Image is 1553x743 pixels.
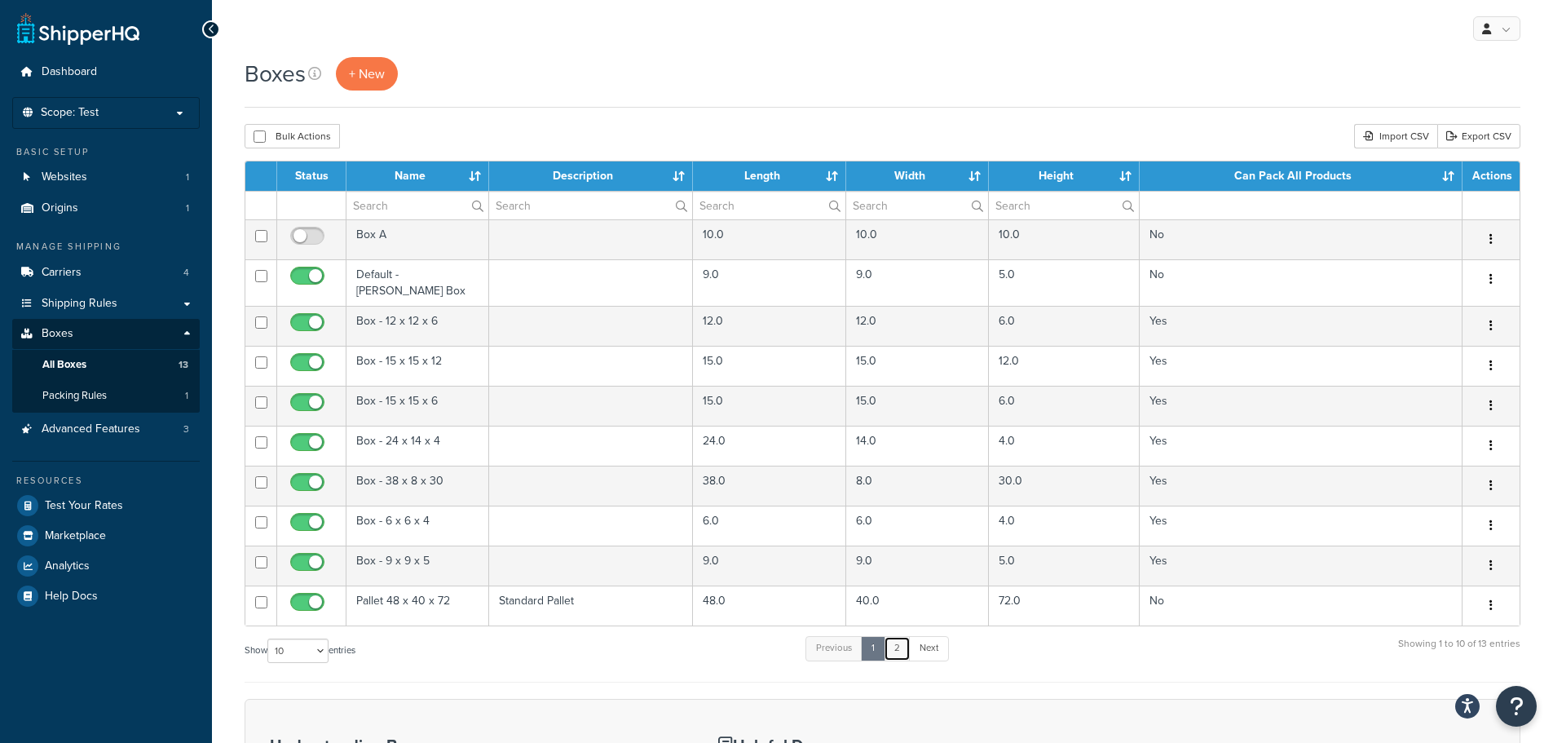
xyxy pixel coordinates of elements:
[12,582,200,611] a: Help Docs
[12,289,200,319] a: Shipping Rules
[12,319,200,412] li: Boxes
[693,466,846,506] td: 38.0
[693,346,846,386] td: 15.0
[861,636,885,661] a: 1
[989,546,1140,586] td: 5.0
[989,506,1140,546] td: 4.0
[42,266,82,280] span: Carriers
[245,639,355,663] label: Show entries
[45,529,106,543] span: Marketplace
[42,201,78,215] span: Origins
[693,506,846,546] td: 6.0
[12,258,200,288] li: Carriers
[989,306,1140,346] td: 6.0
[346,192,488,219] input: Search
[1140,546,1463,586] td: Yes
[846,426,989,466] td: 14.0
[12,193,200,223] a: Origins 1
[693,306,846,346] td: 12.0
[693,586,846,626] td: 48.0
[846,306,989,346] td: 12.0
[346,346,489,386] td: Box - 15 x 15 x 12
[346,426,489,466] td: Box - 24 x 14 x 4
[909,636,949,661] a: Next
[12,350,200,380] li: All Boxes
[489,161,694,191] th: Description : activate to sort column ascending
[346,219,489,259] td: Box A
[12,491,200,520] a: Test Your Rates
[45,590,98,604] span: Help Docs
[693,259,846,306] td: 9.0
[693,192,845,219] input: Search
[12,521,200,551] a: Marketplace
[346,466,489,506] td: Box - 38 x 8 x 30
[1398,635,1520,670] div: Showing 1 to 10 of 13 entries
[846,586,989,626] td: 40.0
[42,358,86,372] span: All Boxes
[349,64,385,83] span: + New
[42,170,87,184] span: Websites
[12,240,200,254] div: Manage Shipping
[42,65,97,79] span: Dashboard
[846,161,989,191] th: Width : activate to sort column ascending
[489,586,694,626] td: Standard Pallet
[245,58,306,90] h1: Boxes
[989,192,1139,219] input: Search
[1140,259,1463,306] td: No
[45,559,90,573] span: Analytics
[267,639,329,663] select: Showentries
[846,192,988,219] input: Search
[12,145,200,159] div: Basic Setup
[245,124,340,148] button: Bulk Actions
[989,426,1140,466] td: 4.0
[346,259,489,306] td: Default - [PERSON_NAME] Box
[846,546,989,586] td: 9.0
[846,346,989,386] td: 15.0
[1437,124,1520,148] a: Export CSV
[1140,161,1463,191] th: Can Pack All Products : activate to sort column ascending
[693,426,846,466] td: 24.0
[12,551,200,581] a: Analytics
[846,259,989,306] td: 9.0
[179,358,188,372] span: 13
[12,414,200,444] a: Advanced Features 3
[989,386,1140,426] td: 6.0
[12,258,200,288] a: Carriers 4
[186,170,189,184] span: 1
[185,389,188,403] span: 1
[17,12,139,45] a: ShipperHQ Home
[277,161,346,191] th: Status
[42,297,117,311] span: Shipping Rules
[346,546,489,586] td: Box - 9 x 9 x 5
[805,636,863,661] a: Previous
[41,106,99,120] span: Scope: Test
[42,389,107,403] span: Packing Rules
[1140,426,1463,466] td: Yes
[346,161,489,191] th: Name : activate to sort column ascending
[12,162,200,192] a: Websites 1
[693,219,846,259] td: 10.0
[12,381,200,411] li: Packing Rules
[1140,346,1463,386] td: Yes
[884,636,911,661] a: 2
[183,422,189,436] span: 3
[489,192,693,219] input: Search
[336,57,398,91] a: + New
[989,466,1140,506] td: 30.0
[12,474,200,488] div: Resources
[1463,161,1520,191] th: Actions
[1140,466,1463,506] td: Yes
[989,346,1140,386] td: 12.0
[1140,586,1463,626] td: No
[989,161,1140,191] th: Height : activate to sort column ascending
[989,259,1140,306] td: 5.0
[12,381,200,411] a: Packing Rules 1
[346,386,489,426] td: Box - 15 x 15 x 6
[42,422,140,436] span: Advanced Features
[693,161,846,191] th: Length : activate to sort column ascending
[693,546,846,586] td: 9.0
